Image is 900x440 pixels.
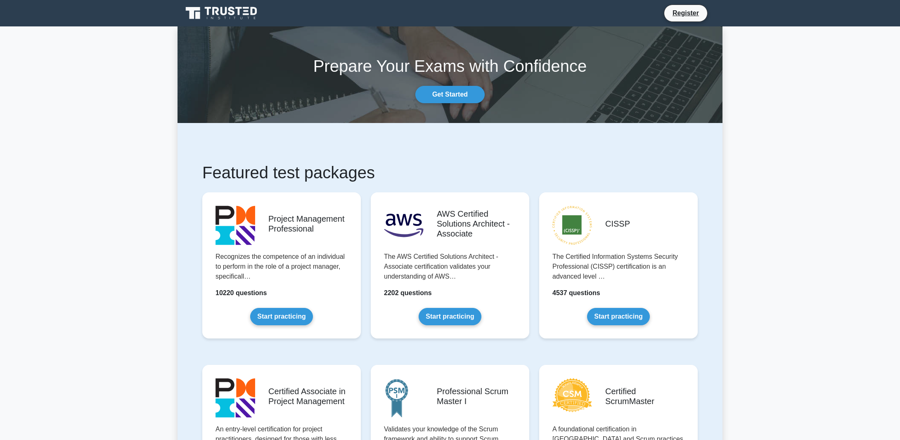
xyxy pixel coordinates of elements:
[415,86,485,103] a: Get Started
[178,56,722,76] h1: Prepare Your Exams with Confidence
[419,308,481,325] a: Start practicing
[202,163,698,182] h1: Featured test packages
[250,308,313,325] a: Start practicing
[668,8,704,18] a: Register
[587,308,649,325] a: Start practicing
